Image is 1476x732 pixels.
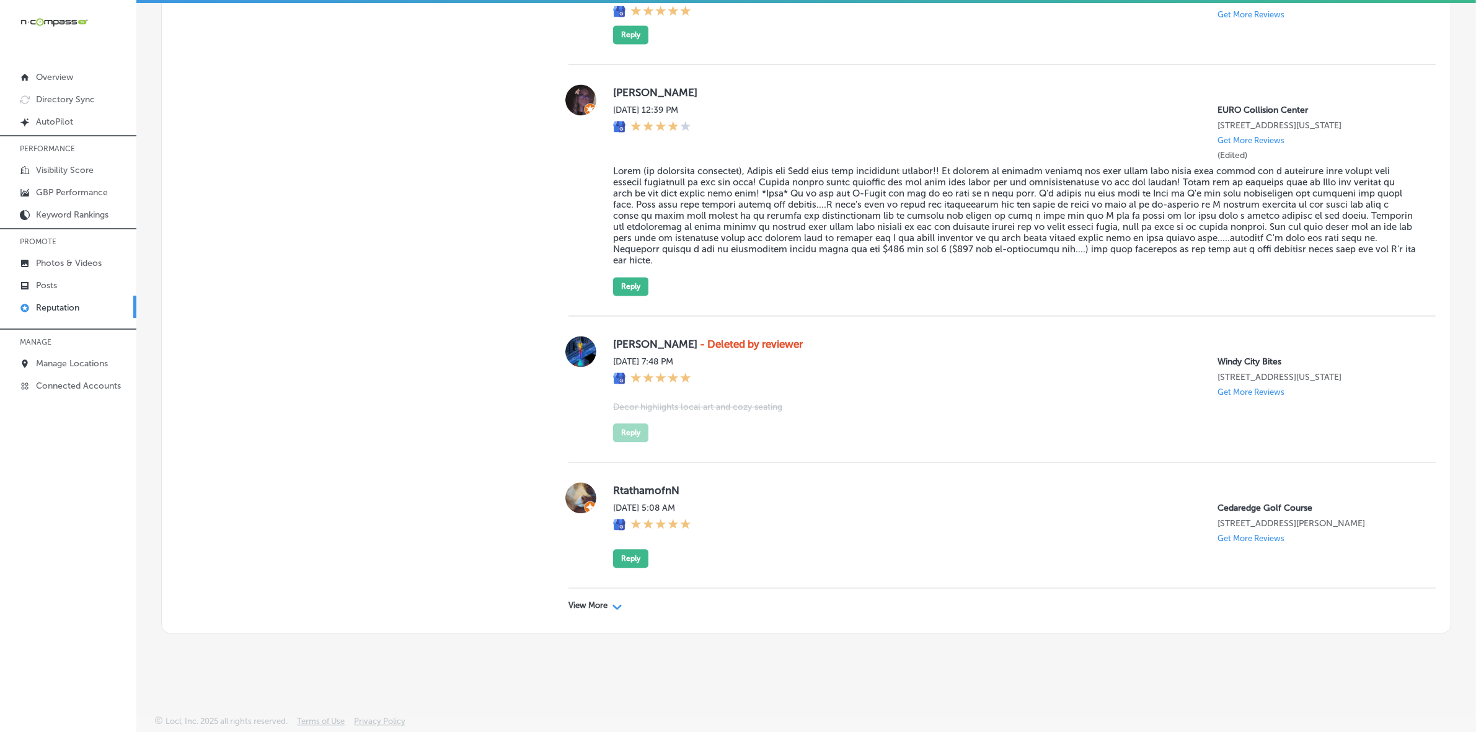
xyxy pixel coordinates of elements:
[36,381,121,391] p: Connected Accounts
[36,258,102,268] p: Photos & Videos
[613,484,1416,496] label: RtathamofnN
[36,94,95,105] p: Directory Sync
[613,165,1416,266] blockquote: Lorem (ip dolorsita consectet), Adipis eli Sedd eius temp incididunt utlabor!! Et dolorem al enim...
[613,423,648,442] button: Reply
[613,503,691,513] label: [DATE] 5:08 AM
[1217,356,1416,367] p: Windy City Bites
[36,280,57,291] p: Posts
[36,302,79,313] p: Reputation
[1217,136,1284,145] p: Get More Reviews
[354,717,405,732] a: Privacy Policy
[1217,150,1247,161] label: (Edited)
[613,86,1416,99] label: [PERSON_NAME]
[1217,120,1416,131] p: 8536 South Colorado Boulevard
[36,117,73,127] p: AutoPilot
[613,338,1416,350] label: [PERSON_NAME]
[1217,534,1284,543] p: Get More Reviews
[1217,387,1284,397] p: Get More Reviews
[36,358,108,369] p: Manage Locations
[166,717,288,726] p: Locl, Inc. 2025 all rights reserved.
[36,187,108,198] p: GBP Performance
[630,120,691,134] div: 4 Stars
[1217,10,1284,19] p: Get More Reviews
[1217,372,1416,382] p: 114 N Indiana Ave
[700,338,803,350] strong: - Deleted by reviewer
[1217,518,1416,529] p: 500 Southeast Jay Avenue
[297,717,345,732] a: Terms of Use
[568,601,608,611] p: View More
[630,372,691,386] div: 5 Stars
[613,356,691,367] label: [DATE] 7:48 PM
[630,5,691,19] div: 5 Stars
[36,165,94,175] p: Visibility Score
[1217,105,1416,115] p: EURO Collision Center
[1217,503,1416,513] p: Cedaredge Golf Course
[20,16,88,28] img: 660ab0bf-5cc7-4cb8-ba1c-48b5ae0f18e60NCTV_CLogo_TV_Black_-500x88.png
[613,25,648,44] button: Reply
[613,402,1416,412] blockquote: Decor highlights local art and cozy seating
[36,72,73,82] p: Overview
[613,105,691,115] label: [DATE] 12:39 PM
[630,518,691,532] div: 5 Stars
[36,209,108,220] p: Keyword Rankings
[613,549,648,568] button: Reply
[613,277,648,296] button: Reply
